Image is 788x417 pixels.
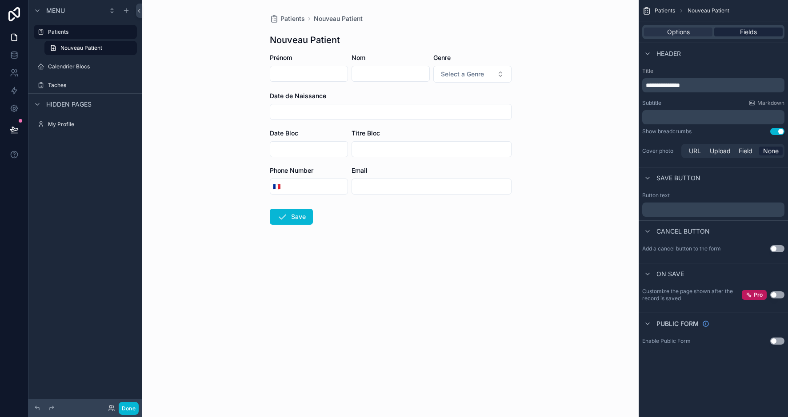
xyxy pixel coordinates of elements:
[667,28,690,36] span: Options
[689,147,701,155] span: URL
[270,209,313,225] button: Save
[60,44,102,52] span: Nouveau Patient
[433,54,451,61] span: Genre
[655,7,675,14] span: Patients
[34,25,137,39] a: Patients
[352,167,368,174] span: Email
[656,227,710,236] span: Cancel button
[352,129,380,137] span: Titre Bloc
[748,99,784,107] a: Markdown
[710,147,731,155] span: Upload
[314,14,363,23] a: Nouveau Patient
[34,78,137,92] a: Taches
[656,49,681,58] span: Header
[270,92,326,99] span: Date de Naissance
[642,192,670,199] label: Button text
[642,78,784,92] div: scrollable content
[642,128,692,135] div: Show breadcrumbs
[270,54,292,61] span: Prénom
[656,174,700,183] span: Save button
[642,288,742,302] label: Customize the page shown after the record is saved
[656,319,699,328] span: Public form
[44,41,137,55] a: Nouveau Patient
[34,60,137,74] a: Calendrier Blocs
[763,147,779,155] span: None
[642,68,784,75] label: Title
[754,291,763,298] span: Pro
[48,63,135,70] label: Calendrier Blocs
[48,121,135,128] label: My Profile
[757,99,784,107] span: Markdown
[433,66,512,83] button: Select Button
[642,99,661,107] label: Subtitle
[270,14,305,23] a: Patients
[740,28,757,36] span: Fields
[280,14,305,23] span: Patients
[642,203,784,217] div: scrollable content
[739,147,752,155] span: Field
[119,402,139,415] button: Done
[352,54,365,61] span: Nom
[642,338,691,345] div: Enable Public Form
[656,270,684,278] span: On save
[441,70,484,79] span: Select a Genre
[642,147,678,155] label: Cover photo
[48,82,135,89] label: Taches
[642,110,784,124] div: scrollable content
[270,179,283,195] button: Select Button
[270,129,298,137] span: Date Bloc
[270,34,340,46] h1: Nouveau Patient
[46,6,65,15] span: Menu
[34,117,137,131] a: My Profile
[273,182,280,191] span: 🇫🇷
[48,28,132,36] label: Patients
[46,100,92,109] span: Hidden pages
[688,7,729,14] span: Nouveau Patient
[642,245,721,252] label: Add a cancel button to the form
[270,167,313,174] span: Phone Number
